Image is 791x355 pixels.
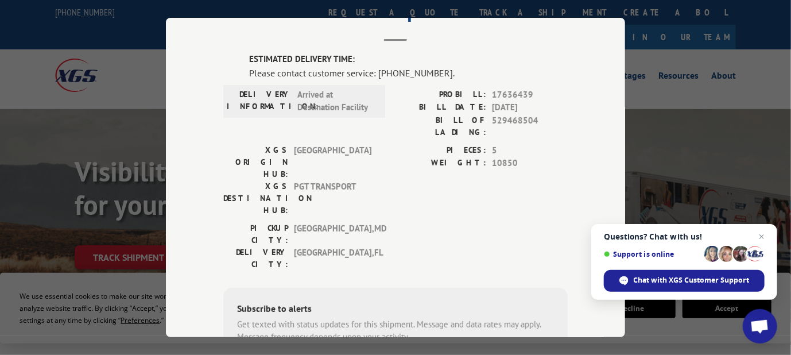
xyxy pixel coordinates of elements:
[249,53,568,66] label: ESTIMATED DELIVERY TIME:
[223,2,568,24] h2: Track Shipment
[634,275,750,285] span: Chat with XGS Customer Support
[237,301,554,318] div: Subscribe to alerts
[492,88,568,101] span: 17636439
[604,270,765,292] div: Chat with XGS Customer Support
[492,101,568,114] span: [DATE]
[249,65,568,79] div: Please contact customer service: [PHONE_NUMBER].
[395,101,486,114] label: BILL DATE:
[223,180,288,216] label: XGS DESTINATION HUB:
[492,114,568,138] span: 529468504
[294,246,371,270] span: [GEOGRAPHIC_DATA] , FL
[755,230,769,244] span: Close chat
[294,222,371,246] span: [GEOGRAPHIC_DATA] , MD
[395,114,486,138] label: BILL OF LADING:
[223,144,288,180] label: XGS ORIGIN HUB:
[604,232,765,241] span: Questions? Chat with us!
[223,246,288,270] label: DELIVERY CITY:
[743,309,777,344] div: Open chat
[297,88,375,114] span: Arrived at Destination Facility
[395,157,486,170] label: WEIGHT:
[294,144,371,180] span: [GEOGRAPHIC_DATA]
[492,144,568,157] span: 5
[492,157,568,170] span: 10850
[604,250,700,258] span: Support is online
[237,318,554,344] div: Get texted with status updates for this shipment. Message and data rates may apply. Message frequ...
[223,222,288,246] label: PICKUP CITY:
[227,88,292,114] label: DELIVERY INFORMATION:
[294,180,371,216] span: PGT TRANSPORT
[395,144,486,157] label: PIECES:
[395,88,486,101] label: PROBILL:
